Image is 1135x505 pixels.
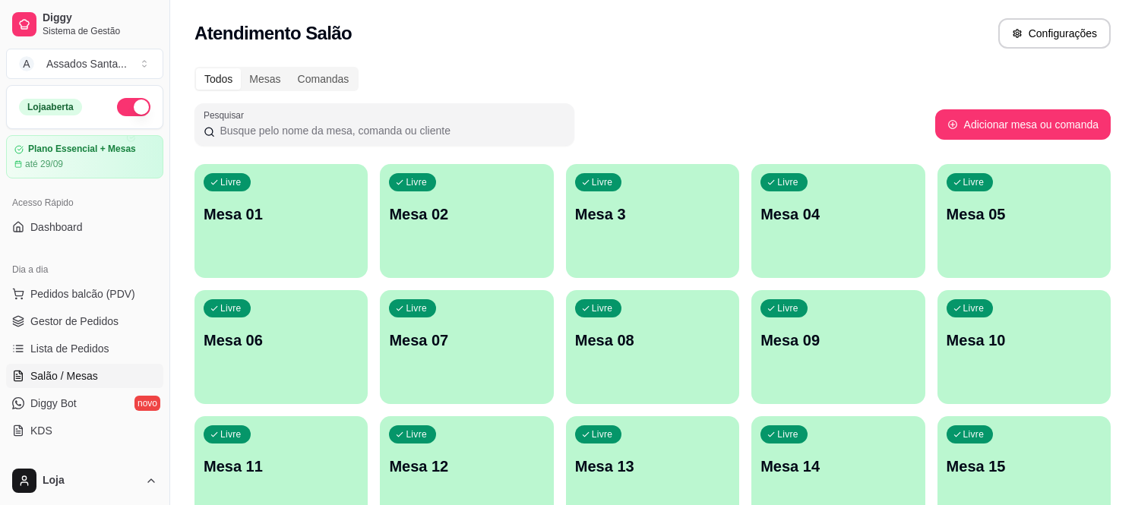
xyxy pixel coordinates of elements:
button: LivreMesa 08 [566,290,739,404]
p: Livre [406,176,427,188]
p: Mesa 12 [389,456,544,477]
p: Mesa 02 [389,204,544,225]
button: Alterar Status [117,98,150,116]
button: LivreMesa 07 [380,290,553,404]
span: A [19,56,34,71]
p: Mesa 09 [760,330,915,351]
button: LivreMesa 3 [566,164,739,278]
button: LivreMesa 01 [194,164,368,278]
a: DiggySistema de Gestão [6,6,163,43]
p: Mesa 15 [947,456,1102,477]
button: Select a team [6,49,163,79]
p: Livre [406,428,427,440]
span: KDS [30,423,52,438]
button: LivreMesa 04 [751,164,925,278]
p: Mesa 07 [389,330,544,351]
span: Loja [43,474,139,488]
button: LivreMesa 06 [194,290,368,404]
p: Mesa 04 [760,204,915,225]
input: Pesquisar [215,123,565,138]
div: Mesas [241,68,289,90]
a: Plano Essencial + Mesasaté 29/09 [6,135,163,178]
button: LivreMesa 09 [751,290,925,404]
p: Mesa 08 [575,330,730,351]
p: Mesa 06 [204,330,359,351]
p: Mesa 11 [204,456,359,477]
label: Pesquisar [204,109,249,122]
p: Mesa 05 [947,204,1102,225]
p: Mesa 3 [575,204,730,225]
span: Pedidos balcão (PDV) [30,286,135,301]
p: Livre [220,176,242,188]
div: Todos [196,68,241,90]
p: Livre [220,302,242,314]
p: Livre [963,428,985,440]
a: Diggy Botnovo [6,391,163,415]
span: Salão / Mesas [30,368,98,383]
p: Livre [777,428,798,440]
span: Diggy Bot [30,396,77,411]
p: Livre [777,176,798,188]
a: Salão / Mesas [6,364,163,388]
div: Loja aberta [19,99,82,115]
button: Adicionar mesa ou comanda [935,109,1111,140]
span: Dashboard [30,219,83,235]
a: Lista de Pedidos [6,336,163,361]
a: Gestor de Pedidos [6,309,163,333]
p: Livre [406,302,427,314]
p: Livre [777,302,798,314]
p: Mesa 10 [947,330,1102,351]
a: KDS [6,418,163,443]
div: Comandas [289,68,358,90]
p: Mesa 13 [575,456,730,477]
p: Livre [220,428,242,440]
button: LivreMesa 10 [937,290,1111,404]
p: Livre [963,176,985,188]
p: Livre [592,428,613,440]
p: Mesa 14 [760,456,915,477]
button: LivreMesa 05 [937,164,1111,278]
article: até 29/09 [25,158,63,170]
button: Configurações [998,18,1111,49]
div: Dia a dia [6,257,163,282]
span: Gestor de Pedidos [30,314,119,329]
span: Lista de Pedidos [30,341,109,356]
span: Sistema de Gestão [43,25,157,37]
div: Acesso Rápido [6,191,163,215]
span: Diggy [43,11,157,25]
article: Plano Essencial + Mesas [28,144,136,155]
button: Pedidos balcão (PDV) [6,282,163,306]
h2: Atendimento Salão [194,21,352,46]
p: Livre [963,302,985,314]
p: Livre [592,176,613,188]
button: Loja [6,462,163,499]
p: Mesa 01 [204,204,359,225]
a: Dashboard [6,215,163,239]
button: LivreMesa 02 [380,164,553,278]
p: Livre [592,302,613,314]
div: Assados Santa ... [46,56,127,71]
